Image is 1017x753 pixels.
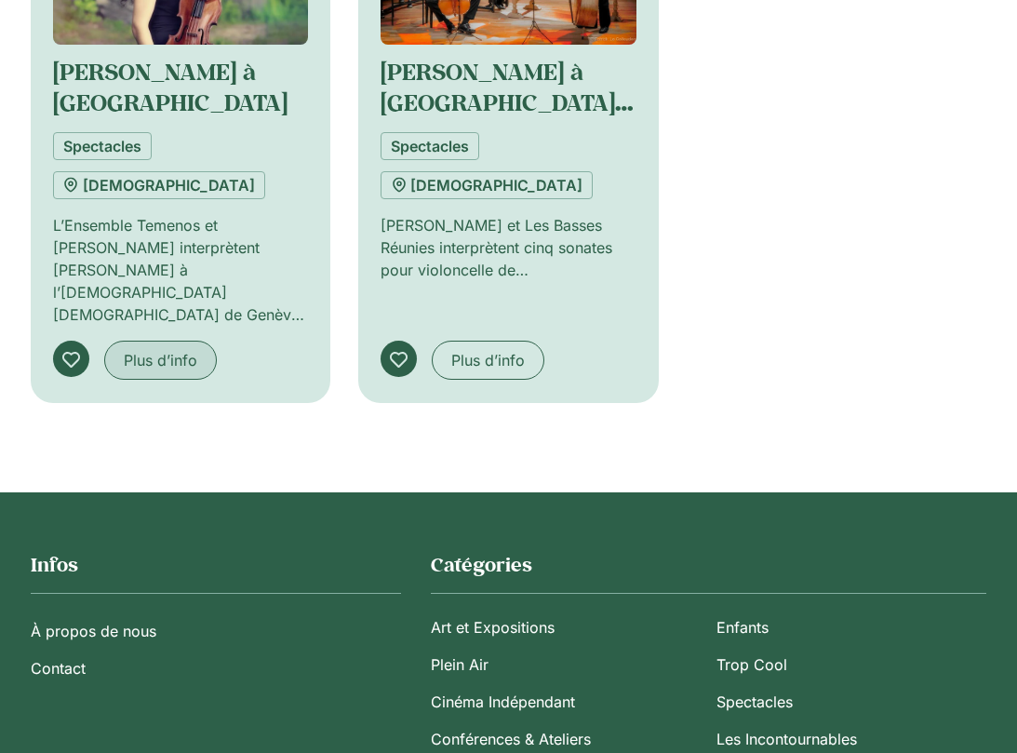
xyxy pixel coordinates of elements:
[431,646,702,683] a: Plein Air
[31,650,401,687] a: Contact
[716,609,987,646] a: Enfants
[431,683,702,720] a: Cinéma Indépendant
[31,552,401,578] h2: Infos
[451,349,525,371] span: Plus d’info
[432,341,544,380] a: Plus d’info
[104,341,217,380] a: Plus d’info
[716,646,987,683] a: Trop Cool
[431,552,986,578] h2: Catégories
[53,214,308,326] p: L’Ensemble Temenos et [PERSON_NAME] interprètent [PERSON_NAME] à l’[DEMOGRAPHIC_DATA] [DEMOGRAPHI...
[53,56,288,117] a: [PERSON_NAME] à [GEOGRAPHIC_DATA]
[31,612,401,650] a: À propos de nous
[381,214,636,281] p: [PERSON_NAME] et Les Basses Réunies interprètent cinq sonates pour violoncelle de [PERSON_NAME] a...
[124,349,197,371] span: Plus d’info
[31,612,401,687] nav: Menu
[381,132,479,160] a: Spectacles
[431,609,702,646] a: Art et Expositions
[381,171,593,199] a: [DEMOGRAPHIC_DATA]
[716,683,987,720] a: Spectacles
[53,171,265,199] a: [DEMOGRAPHIC_DATA]
[53,132,152,160] a: Spectacles
[381,56,634,179] a: [PERSON_NAME] à [GEOGRAPHIC_DATA] : [PERSON_NAME] et Les Basses Réunies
